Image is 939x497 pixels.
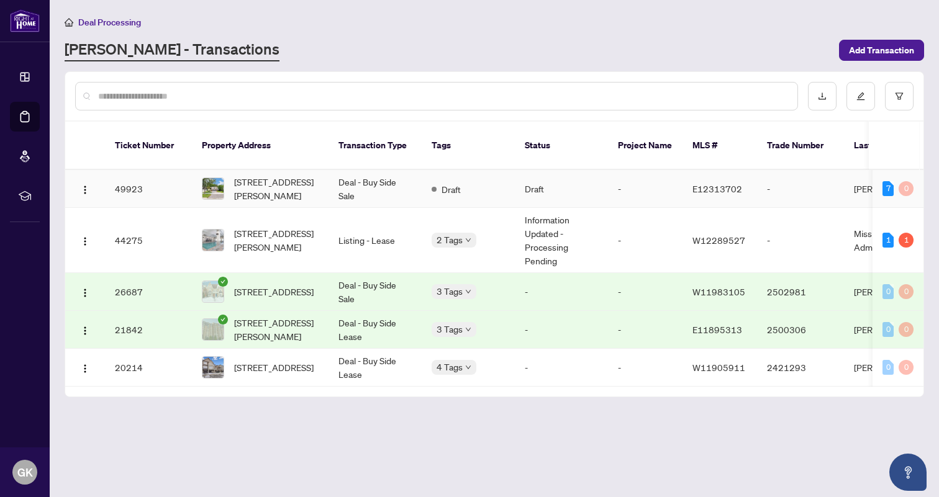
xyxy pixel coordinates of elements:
[105,273,192,311] td: 26687
[515,122,608,170] th: Status
[882,233,894,248] div: 1
[608,122,683,170] th: Project Name
[844,170,937,208] td: [PERSON_NAME]
[844,273,937,311] td: [PERSON_NAME]
[75,179,95,199] button: Logo
[105,122,192,170] th: Ticket Number
[65,39,279,61] a: [PERSON_NAME] - Transactions
[882,322,894,337] div: 0
[75,320,95,339] button: Logo
[329,122,422,170] th: Transaction Type
[192,122,329,170] th: Property Address
[75,230,95,250] button: Logo
[757,170,844,208] td: -
[849,40,914,60] span: Add Transaction
[65,18,73,27] span: home
[608,170,683,208] td: -
[899,322,914,337] div: 0
[234,226,319,254] span: [STREET_ADDRESS][PERSON_NAME]
[442,182,461,196] span: Draft
[515,311,608,349] td: -
[856,92,865,101] span: edit
[515,170,608,208] td: Draft
[80,185,90,195] img: Logo
[692,286,745,297] span: W11983105
[75,357,95,377] button: Logo
[692,324,742,335] span: E11895313
[218,315,228,325] span: check-circle
[515,349,608,387] td: -
[234,285,314,298] span: [STREET_ADDRESS]
[757,273,844,311] td: 2502981
[329,273,422,311] td: Deal - Buy Side Sale
[844,208,937,273] td: Mississauga Administrator
[839,40,924,61] button: Add Transaction
[683,122,757,170] th: MLS #
[105,208,192,273] td: 44275
[437,360,463,374] span: 4 Tags
[218,277,228,287] span: check-circle
[882,284,894,299] div: 0
[757,122,844,170] th: Trade Number
[899,360,914,375] div: 0
[757,349,844,387] td: 2421293
[80,364,90,374] img: Logo
[329,208,422,273] td: Listing - Lease
[80,326,90,336] img: Logo
[105,170,192,208] td: 49923
[465,326,471,333] span: down
[899,284,914,299] div: 0
[608,311,683,349] td: -
[608,349,683,387] td: -
[437,233,463,247] span: 2 Tags
[234,316,319,343] span: [STREET_ADDRESS][PERSON_NAME]
[844,349,937,387] td: [PERSON_NAME]
[80,236,90,246] img: Logo
[515,273,608,311] td: -
[515,208,608,273] td: Information Updated - Processing Pending
[105,349,192,387] td: 20214
[465,364,471,370] span: down
[234,360,314,374] span: [STREET_ADDRESS]
[202,178,224,199] img: thumbnail-img
[846,82,875,110] button: edit
[422,122,515,170] th: Tags
[844,311,937,349] td: [PERSON_NAME]
[608,208,683,273] td: -
[889,454,927,491] button: Open asap
[692,183,742,194] span: E12313702
[17,463,33,481] span: GK
[692,362,745,373] span: W11905911
[808,82,837,110] button: download
[465,237,471,243] span: down
[437,322,463,336] span: 3 Tags
[692,235,745,246] span: W12289527
[757,311,844,349] td: 2500306
[75,282,95,302] button: Logo
[885,82,914,110] button: filter
[844,122,937,170] th: Last Updated By
[608,273,683,311] td: -
[80,288,90,298] img: Logo
[899,233,914,248] div: 1
[234,175,319,202] span: [STREET_ADDRESS][PERSON_NAME]
[465,289,471,295] span: down
[899,181,914,196] div: 0
[329,311,422,349] td: Deal - Buy Side Lease
[757,208,844,273] td: -
[882,181,894,196] div: 7
[202,281,224,302] img: thumbnail-img
[105,311,192,349] td: 21842
[329,349,422,387] td: Deal - Buy Side Lease
[895,92,904,101] span: filter
[329,170,422,208] td: Deal - Buy Side Sale
[78,17,141,28] span: Deal Processing
[437,284,463,298] span: 3 Tags
[202,319,224,340] img: thumbnail-img
[818,92,827,101] span: download
[202,230,224,251] img: thumbnail-img
[882,360,894,375] div: 0
[10,9,40,32] img: logo
[202,357,224,378] img: thumbnail-img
